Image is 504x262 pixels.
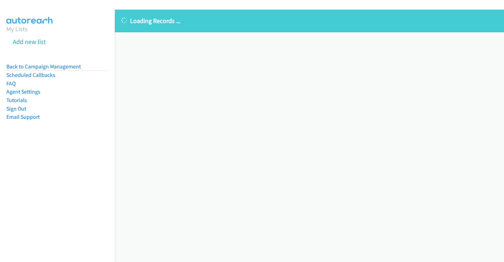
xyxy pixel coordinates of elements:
[6,63,81,70] a: Back to Campaign Management
[6,72,55,78] a: Scheduled Callbacks
[6,80,16,87] a: FAQ
[6,88,40,95] a: Agent Settings
[6,105,26,112] a: Sign Out
[6,97,27,104] a: Tutorials
[6,25,28,33] a: My Lists
[13,38,46,46] a: Add new list
[6,113,40,120] a: Email Support
[121,16,498,26] p: Loading Records ...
